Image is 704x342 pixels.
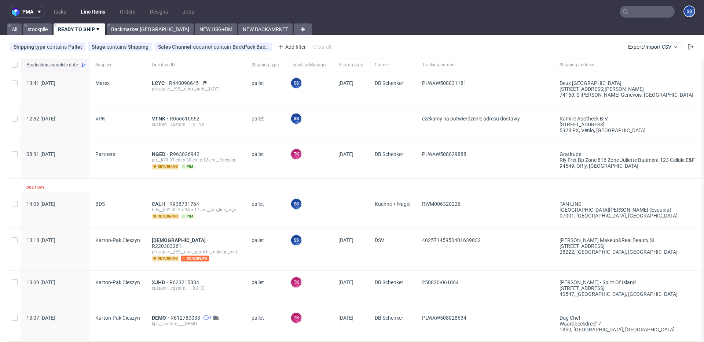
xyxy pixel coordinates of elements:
[291,235,301,245] figcaption: SS
[560,122,695,127] div: [STREET_ADDRESS]
[252,201,279,219] span: pallet
[560,92,695,98] div: 74160, S [PERSON_NAME] Genevois , [GEOGRAPHIC_DATA]
[152,122,240,127] div: custom__custom____VTNK
[193,44,232,50] span: does not contain
[181,164,195,170] span: pim
[95,80,110,86] span: Marex
[338,315,353,321] span: [DATE]
[23,23,52,35] a: stockpile
[252,151,279,170] span: pallet
[252,237,279,261] span: pallet
[95,201,105,207] span: BDS
[95,237,140,243] span: Karton-Pak Cieszyn
[312,42,333,52] div: Clear all
[152,279,169,285] a: XJHD
[628,44,679,50] span: Export/Import CSV
[152,157,240,163] div: prt__k79-37-cm-x-30-cm-x-12-cm__forestier__NGED
[169,201,201,207] a: R938731764
[26,116,55,122] span: 12:32 [DATE]
[291,149,301,159] figcaption: TK
[202,315,212,321] a: 3
[152,243,183,249] span: R220303261
[422,62,548,68] span: Tracking number
[152,80,169,86] a: LCYC
[684,6,694,16] figcaption: SS
[375,201,410,219] span: Kuehne + Nagel
[152,151,170,157] a: NGED
[95,151,115,157] span: Partners
[26,315,55,321] span: 13:07 [DATE]
[178,6,198,18] a: Jobs
[152,315,170,321] a: DEMO
[152,201,169,207] a: CALH
[560,237,695,243] div: [PERSON_NAME] Makeup&Real Beauty SL
[48,6,70,18] a: Tasks
[26,62,78,68] span: Production complete date
[422,201,461,207] span: RWM006320226
[560,321,695,327] div: Waardbeekdreef 7
[560,157,695,163] div: rly fret bp zone 816 zone juliette batiment 123 cellule E&F
[47,44,68,50] span: contains
[291,277,301,287] figcaption: TK
[375,116,410,133] span: -
[560,151,695,157] div: Gratitude
[560,315,695,321] div: Dog Chef
[375,279,410,297] span: DB Schenker
[95,62,140,68] span: Supplier
[92,44,107,50] span: Stage
[170,151,201,157] a: R963026942
[152,256,179,261] span: returning
[152,116,170,122] a: VTNK
[422,279,459,285] span: 250820-061064
[152,237,210,243] span: [DEMOGRAPHIC_DATA]
[422,116,520,122] span: czekamy na potwierdzenie adresu dostawy
[26,185,44,190] div: Due 1 day
[170,116,201,122] span: R056616662
[560,80,695,86] div: deux [GEOGRAPHIC_DATA]
[95,116,105,122] span: VPK
[26,237,55,243] span: 13:18 [DATE]
[209,315,212,321] span: 3
[252,62,279,68] span: Shipping type
[22,9,33,14] span: pma
[169,80,200,86] span: R448098645
[252,315,279,332] span: pallet
[26,201,55,207] span: 14:06 [DATE]
[152,213,179,219] span: returning
[146,6,172,18] a: Designs
[181,213,195,219] span: pim
[338,279,353,285] span: [DATE]
[54,23,105,35] a: READY TO SHIP
[76,6,110,18] a: Line Items
[560,213,695,219] div: 07001, [GEOGRAPHIC_DATA] , [GEOGRAPHIC_DATA]
[152,62,240,68] span: Line item ID
[14,44,47,50] span: Shipping type
[560,116,695,122] div: Kamille Apotheek B.V.
[26,80,55,86] span: 13:41 [DATE]
[170,315,202,321] a: R612780033
[422,80,466,86] span: PLWAW508031181
[290,62,327,68] span: Logistics Manager
[275,41,307,53] div: Add filter
[152,285,240,291] div: custom__custom____XJHD
[95,279,140,285] span: Karton-Pak Cieszyn
[338,151,353,157] span: [DATE]
[7,23,22,35] a: All
[169,279,201,285] a: R623215884
[115,6,140,18] a: Orders
[560,207,695,213] div: [GEOGRAPHIC_DATA][PERSON_NAME] (esquina)
[560,285,695,291] div: [STREET_ADDRESS]
[152,86,240,92] div: ph-zapier__f93__deux_paris__LCYC
[338,116,363,133] span: -
[375,315,410,332] span: DB Schenker
[560,201,695,207] div: TAN LINE
[152,207,240,213] div: bds__b82-30-5-x-34-x-17-cm__tan_line_cc_sl__CALH
[152,164,179,170] span: returning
